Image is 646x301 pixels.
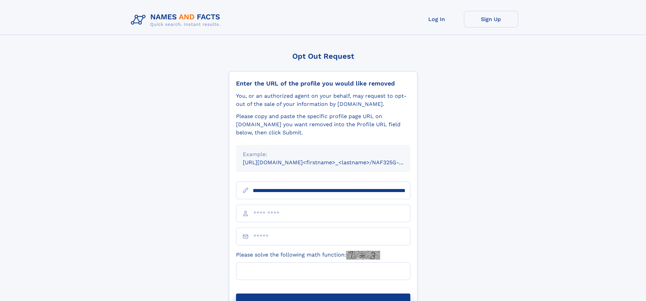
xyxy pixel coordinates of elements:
[464,11,518,27] a: Sign Up
[243,159,423,166] small: [URL][DOMAIN_NAME]<firstname>_<lastname>/NAF325G-xxxxxxxx
[410,11,464,27] a: Log In
[236,251,380,260] label: Please solve the following math function:
[236,92,410,108] div: You, or an authorized agent on your behalf, may request to opt-out of the sale of your informatio...
[236,112,410,137] div: Please copy and paste the specific profile page URL on [DOMAIN_NAME] you want removed into the Pr...
[243,150,404,158] div: Example:
[229,52,417,60] div: Opt Out Request
[236,80,410,87] div: Enter the URL of the profile you would like removed
[128,11,226,29] img: Logo Names and Facts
